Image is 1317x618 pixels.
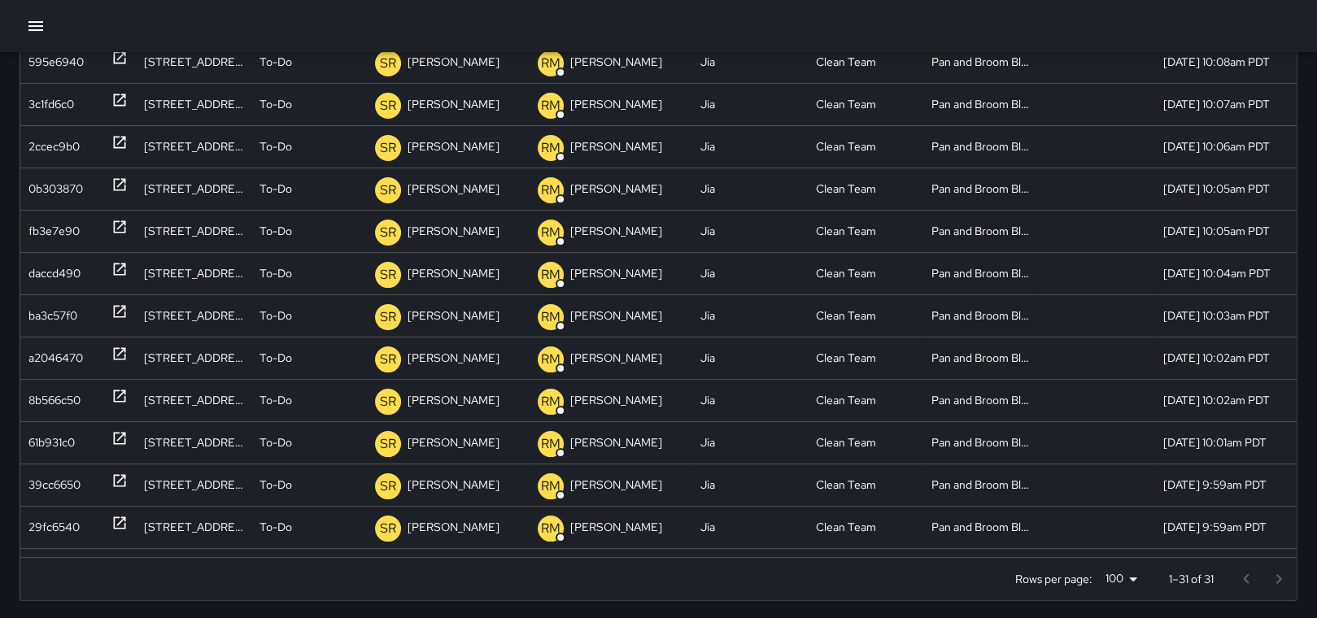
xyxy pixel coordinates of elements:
[808,463,923,506] div: Clean Team
[259,211,292,252] p: To-Do
[408,41,499,83] p: [PERSON_NAME]
[570,380,662,421] p: [PERSON_NAME]
[380,434,396,454] p: SR
[923,548,1039,590] div: Pan and Broom Block Faces
[380,96,396,115] p: SR
[1015,571,1092,587] p: Rows per page:
[28,253,81,294] div: daccd490
[1099,567,1143,590] div: 100
[692,421,808,463] div: Jia
[259,507,292,548] p: To-Do
[259,295,292,337] p: To-Do
[923,83,1039,125] div: Pan and Broom Block Faces
[136,83,251,125] div: 55 Second Street
[541,307,560,327] p: RM
[136,210,251,252] div: 49 Stevenson Street
[923,463,1039,506] div: Pan and Broom Block Faces
[923,168,1039,210] div: Pan and Broom Block Faces
[408,168,499,210] p: [PERSON_NAME]
[28,422,75,463] div: 61b931c0
[808,294,923,337] div: Clean Team
[380,307,396,327] p: SR
[1154,337,1297,379] div: 10/2/2025, 10:02am PDT
[808,337,923,379] div: Clean Team
[692,252,808,294] div: Jia
[692,548,808,590] div: Jia
[570,84,662,125] p: [PERSON_NAME]
[28,507,80,548] div: 29fc6540
[28,549,79,590] div: 146ab290
[136,548,251,590] div: 592 Pacific Avenue
[259,549,292,590] p: To-Do
[380,519,396,538] p: SR
[136,168,251,210] div: 71 Stevenson Street
[408,84,499,125] p: [PERSON_NAME]
[808,210,923,252] div: Clean Team
[408,549,499,590] p: [PERSON_NAME]
[408,464,499,506] p: [PERSON_NAME]
[923,294,1039,337] div: Pan and Broom Block Faces
[541,96,560,115] p: RM
[259,126,292,168] p: To-Do
[692,168,808,210] div: Jia
[136,294,251,337] div: 45 Fremont Street
[408,253,499,294] p: [PERSON_NAME]
[259,168,292,210] p: To-Do
[1154,168,1297,210] div: 10/2/2025, 10:05am PDT
[380,477,396,496] p: SR
[28,41,84,83] div: 595e6940
[1154,125,1297,168] div: 10/2/2025, 10:06am PDT
[1154,506,1297,548] div: 10/2/2025, 9:59am PDT
[570,549,662,590] p: [PERSON_NAME]
[136,421,251,463] div: 45 Beale Street
[408,507,499,548] p: [PERSON_NAME]
[259,337,292,379] p: To-Do
[692,506,808,548] div: Jia
[570,337,662,379] p: [PERSON_NAME]
[541,477,560,496] p: RM
[923,252,1039,294] div: Pan and Broom Block Faces
[1154,252,1297,294] div: 10/2/2025, 10:04am PDT
[923,41,1039,83] div: Pan and Broom Block Faces
[380,265,396,285] p: SR
[692,125,808,168] div: Jia
[1154,379,1297,421] div: 10/2/2025, 10:02am PDT
[1154,421,1297,463] div: 10/2/2025, 10:01am PDT
[1154,294,1297,337] div: 10/2/2025, 10:03am PDT
[28,295,77,337] div: ba3c57f0
[692,210,808,252] div: Jia
[380,138,396,158] p: SR
[380,392,396,411] p: SR
[923,125,1039,168] div: Pan and Broom Block Faces
[408,211,499,252] p: [PERSON_NAME]
[136,379,251,421] div: 50 Main Street
[136,252,251,294] div: 25 1st Street
[570,507,662,548] p: [PERSON_NAME]
[1169,571,1214,587] p: 1–31 of 31
[808,421,923,463] div: Clean Team
[570,168,662,210] p: [PERSON_NAME]
[136,463,251,506] div: 515 Pacific Avenue
[1154,41,1297,83] div: 10/2/2025, 10:08am PDT
[808,168,923,210] div: Clean Team
[923,210,1039,252] div: Pan and Broom Block Faces
[136,41,251,83] div: 98 Howard Street
[259,41,292,83] p: To-Do
[28,84,74,125] div: 3c1fd6c0
[1154,210,1297,252] div: 10/2/2025, 10:05am PDT
[380,350,396,369] p: SR
[541,350,560,369] p: RM
[259,422,292,463] p: To-Do
[692,294,808,337] div: Jia
[923,379,1039,421] div: Pan and Broom Block Faces
[380,223,396,242] p: SR
[570,422,662,463] p: [PERSON_NAME]
[923,337,1039,379] div: Pan and Broom Block Faces
[408,337,499,379] p: [PERSON_NAME]
[28,168,83,210] div: 0b303870
[541,434,560,454] p: RM
[692,337,808,379] div: Jia
[808,125,923,168] div: Clean Team
[136,125,251,168] div: 109 Stevenson Street
[808,548,923,590] div: Clean Team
